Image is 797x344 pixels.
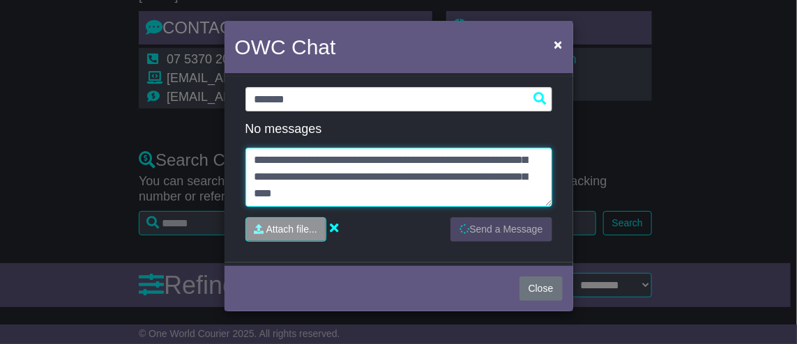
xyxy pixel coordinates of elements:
[547,30,569,58] button: Close
[450,217,552,242] button: Send a Message
[554,36,562,52] span: ×
[519,276,563,301] button: Close
[245,122,552,137] p: No messages
[235,31,336,63] h4: OWC Chat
